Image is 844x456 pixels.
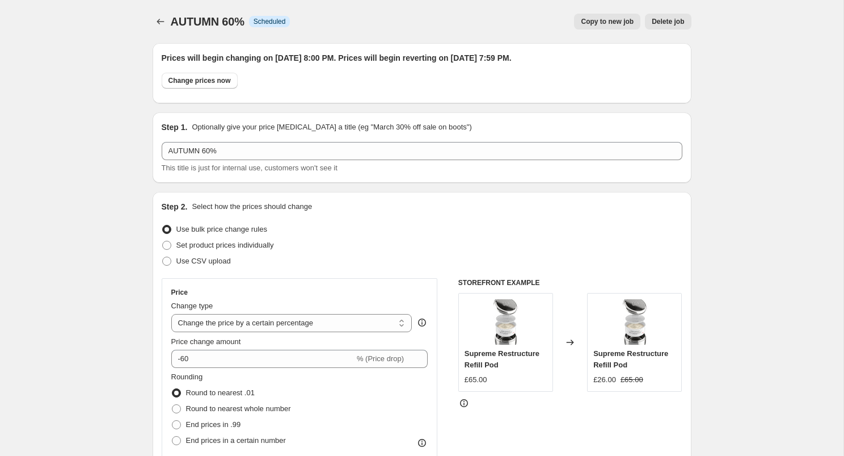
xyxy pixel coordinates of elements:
[186,420,241,429] span: End prices in .99
[176,225,267,233] span: Use bulk price change rules
[162,73,238,89] button: Change prices now
[465,349,539,369] span: Supreme Restructure Refill Pod
[153,14,168,30] button: Price change jobs
[162,122,188,133] h2: Step 1.
[612,299,657,345] img: SupremeRestructurePDP_6Lifestyle_80x.jpg
[621,374,643,386] strike: £65.00
[581,17,634,26] span: Copy to new job
[593,374,616,386] div: £26.00
[171,350,355,368] input: -15
[357,354,404,363] span: % (Price drop)
[652,17,684,26] span: Delete job
[458,278,682,287] h6: STOREFRONT EXAMPLE
[593,349,668,369] span: Supreme Restructure Refill Pod
[186,404,291,413] span: Round to nearest whole number
[176,257,231,265] span: Use CSV upload
[192,122,471,133] p: Optionally give your price [MEDICAL_DATA] a title (eg "March 30% off sale on boots")
[254,17,286,26] span: Scheduled
[171,288,188,297] h3: Price
[465,374,487,386] div: £65.00
[186,388,255,397] span: Round to nearest .01
[162,164,337,172] span: This title is just for internal use, customers won't see it
[168,76,231,85] span: Change prices now
[162,201,188,212] h2: Step 2.
[416,317,428,328] div: help
[162,52,682,64] h2: Prices will begin changing on [DATE] 8:00 PM. Prices will begin reverting on [DATE] 7:59 PM.
[186,436,286,445] span: End prices in a certain number
[483,299,528,345] img: SupremeRestructurePDP_6Lifestyle_80x.jpg
[574,14,640,30] button: Copy to new job
[171,373,203,381] span: Rounding
[171,337,241,346] span: Price change amount
[176,241,274,249] span: Set product prices individually
[171,15,244,28] span: AUTUMN 60%
[171,302,213,310] span: Change type
[645,14,691,30] button: Delete job
[162,142,682,160] input: 30% off holiday sale
[192,201,312,212] p: Select how the prices should change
